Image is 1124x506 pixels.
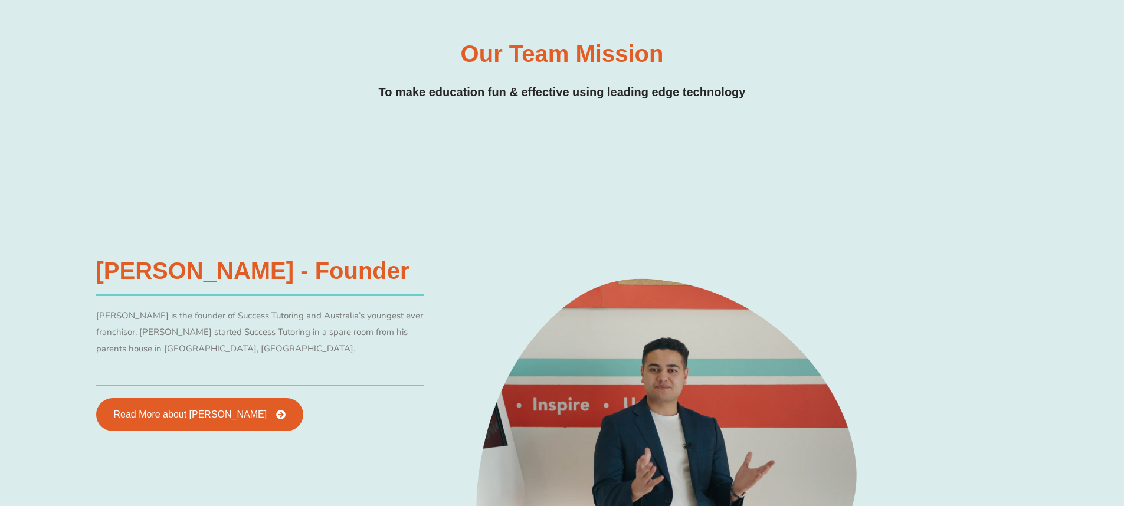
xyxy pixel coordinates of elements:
[1065,449,1124,506] iframe: Chat Widget
[114,410,267,419] span: Read More about [PERSON_NAME]
[96,259,424,282] h3: [PERSON_NAME] - Founder
[461,42,664,65] h3: Our Team Mission
[96,398,304,431] a: Read More about [PERSON_NAME]
[147,83,978,101] h4: To make education fun & effective using leading edge technology
[96,308,424,357] p: [PERSON_NAME] is the founder of Success Tutoring and Australia’s youngest ever franchisor. [PERSO...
